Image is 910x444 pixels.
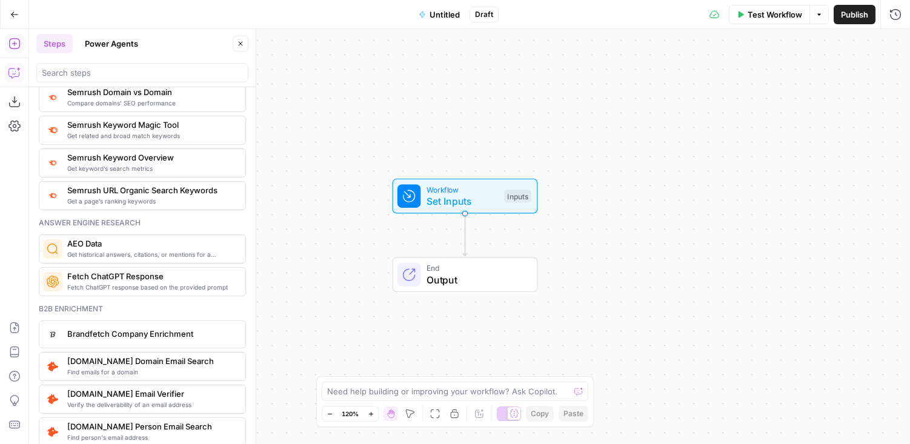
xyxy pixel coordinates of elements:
span: Compare domains' SEO performance [67,98,236,108]
span: Draft [475,9,493,20]
div: WorkflowSet InputsInputs [353,179,578,214]
span: Set Inputs [427,194,499,208]
img: d2drbpdw36vhgieguaa2mb4tee3c [47,328,59,340]
span: Semrush Domain vs Domain [67,86,236,98]
span: Test Workflow [748,8,802,21]
img: 8sr9m752o402vsyv5xlmk1fykvzq [47,360,59,373]
button: Test Workflow [729,5,809,24]
span: Semrush Keyword Overview [67,151,236,164]
span: Find emails for a domain [67,367,236,377]
span: Untitled [430,8,460,21]
div: Inputs [504,190,531,203]
span: Semrush Keyword Magic Tool [67,119,236,131]
img: ey5lt04xp3nqzrimtu8q5fsyor3u [47,190,59,200]
span: Semrush URL Organic Search Keywords [67,184,236,196]
span: Fetch ChatGPT Response [67,270,236,282]
span: Brandfetch Company Enrichment [67,328,236,340]
span: Get keyword’s search metrics [67,164,236,173]
span: Get historical answers, citations, or mentions for a question [67,250,236,259]
span: Get related and broad match keywords [67,131,236,141]
button: Publish [834,5,875,24]
button: Steps [36,34,73,53]
div: EndOutput [353,257,578,293]
input: Search steps [42,67,243,79]
img: zn8kcn4lc16eab7ly04n2pykiy7x [47,92,59,102]
button: Power Agents [78,34,145,53]
span: End [427,262,525,274]
span: AEO Data [67,237,236,250]
span: Verify the deliverability of an email address [67,400,236,409]
span: Find person's email address [67,432,236,442]
span: Publish [841,8,868,21]
img: pldo0csms1a1dhwc6q9p59if9iaj [47,393,59,405]
img: v3j4otw2j2lxnxfkcl44e66h4fup [47,157,59,168]
span: Copy [531,408,549,419]
g: Edge from start to end [463,214,467,256]
span: 120% [342,409,359,419]
span: Workflow [427,184,499,195]
span: [DOMAIN_NAME] Email Verifier [67,388,236,400]
button: Untitled [411,5,467,24]
button: Copy [526,406,554,422]
div: Answer engine research [39,217,246,228]
span: [DOMAIN_NAME] Person Email Search [67,420,236,432]
img: 8a3tdog8tf0qdwwcclgyu02y995m [47,124,59,136]
span: Get a page’s ranking keywords [67,196,236,206]
span: Output [427,273,525,287]
button: Paste [559,406,588,422]
span: Fetch ChatGPT response based on the provided prompt [67,282,236,292]
span: Paste [563,408,583,419]
div: B2b enrichment [39,303,246,314]
img: pda2t1ka3kbvydj0uf1ytxpc9563 [47,426,59,438]
span: [DOMAIN_NAME] Domain Email Search [67,355,236,367]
